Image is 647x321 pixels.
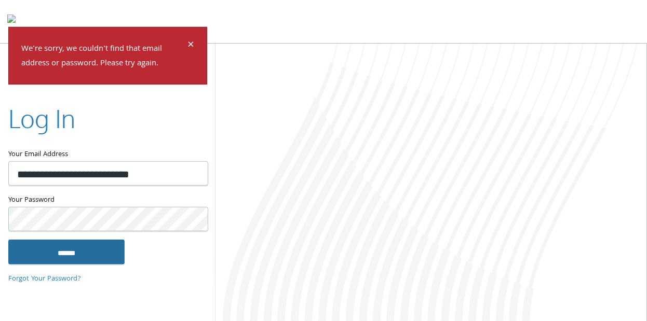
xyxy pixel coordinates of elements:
img: todyl-logo-dark.svg [7,11,16,32]
p: We're sorry, we couldn't find that email address or password. Please try again. [21,41,186,72]
label: Your Password [8,194,207,207]
a: Forgot Your Password? [8,273,81,285]
h2: Log In [8,101,75,136]
span: × [187,35,194,55]
button: Dismiss alert [187,39,194,52]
